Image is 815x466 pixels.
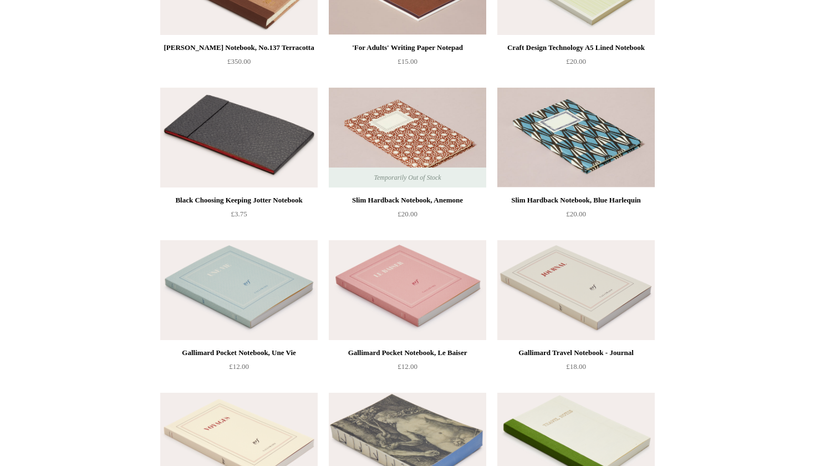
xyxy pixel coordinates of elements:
span: Temporarily Out of Stock [363,168,452,188]
span: £20.00 [398,210,417,218]
a: Slim Hardback Notebook, Anemone Slim Hardback Notebook, Anemone Temporarily Out of Stock [329,88,486,188]
a: 'For Adults' Writing Paper Notepad £15.00 [329,41,486,87]
span: £350.00 [227,57,251,65]
div: 'For Adults' Writing Paper Notepad [332,41,483,54]
img: Gallimard Pocket Notebook, Le Baiser [329,240,486,340]
div: Gallimard Travel Notebook - Journal [500,346,652,359]
span: £20.00 [566,210,586,218]
span: £12.00 [398,362,417,371]
a: Gallimard Pocket Notebook, Une Vie £12.00 [160,346,318,392]
img: Gallimard Pocket Notebook, Une Vie [160,240,318,340]
a: Slim Hardback Notebook, Anemone £20.00 [329,194,486,239]
a: Gallimard Pocket Notebook, Une Vie Gallimard Pocket Notebook, Une Vie [160,240,318,340]
div: Craft Design Technology A5 Lined Notebook [500,41,652,54]
span: £12.00 [229,362,249,371]
a: Slim Hardback Notebook, Blue Harlequin £20.00 [497,194,655,239]
div: Slim Hardback Notebook, Anemone [332,194,483,207]
div: Black Choosing Keeping Jotter Notebook [163,194,315,207]
span: £18.00 [566,362,586,371]
a: Gallimard Pocket Notebook, Le Baiser Gallimard Pocket Notebook, Le Baiser [329,240,486,340]
img: Slim Hardback Notebook, Anemone [329,88,486,188]
div: Slim Hardback Notebook, Blue Harlequin [500,194,652,207]
a: [PERSON_NAME] Notebook, No.137 Terracotta £350.00 [160,41,318,87]
div: [PERSON_NAME] Notebook, No.137 Terracotta [163,41,315,54]
img: Slim Hardback Notebook, Blue Harlequin [497,88,655,188]
a: Black Choosing Keeping Jotter Notebook Black Choosing Keeping Jotter Notebook [160,88,318,188]
div: Gallimard Pocket Notebook, Le Baiser [332,346,483,359]
img: Black Choosing Keeping Jotter Notebook [160,88,318,188]
span: £3.75 [231,210,247,218]
a: Gallimard Pocket Notebook, Le Baiser £12.00 [329,346,486,392]
a: Gallimard Travel Notebook - Journal £18.00 [497,346,655,392]
a: Craft Design Technology A5 Lined Notebook £20.00 [497,41,655,87]
span: £15.00 [398,57,417,65]
div: Gallimard Pocket Notebook, Une Vie [163,346,315,359]
a: Gallimard Travel Notebook - Journal Gallimard Travel Notebook - Journal [497,240,655,340]
a: Black Choosing Keeping Jotter Notebook £3.75 [160,194,318,239]
img: Gallimard Travel Notebook - Journal [497,240,655,340]
a: Slim Hardback Notebook, Blue Harlequin Slim Hardback Notebook, Blue Harlequin [497,88,655,188]
span: £20.00 [566,57,586,65]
